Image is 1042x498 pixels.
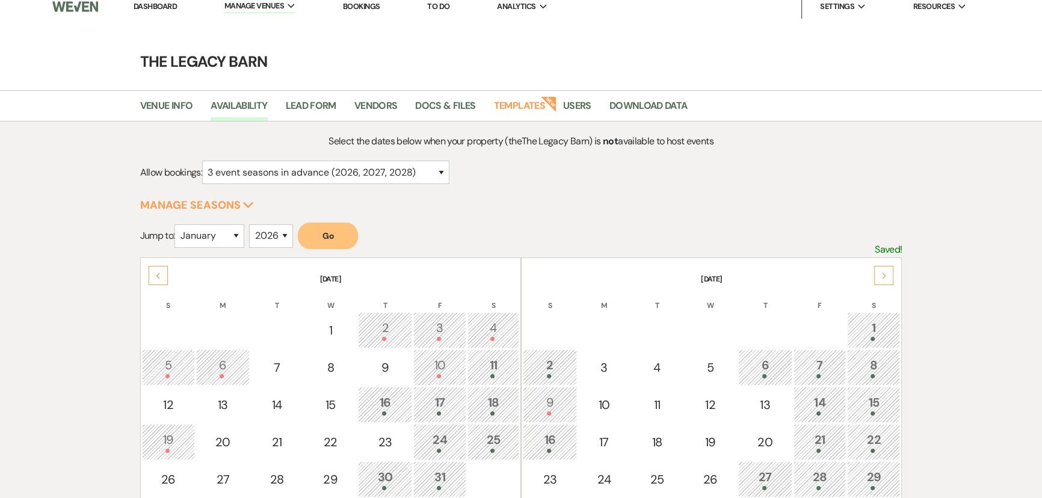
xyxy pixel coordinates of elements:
[365,358,405,377] div: 9
[585,470,623,488] div: 24
[529,356,570,378] div: 2
[820,1,854,13] span: Settings
[631,286,683,311] th: T
[529,470,570,488] div: 23
[420,431,460,453] div: 24
[298,223,358,249] button: Go
[794,286,846,311] th: F
[149,396,188,414] div: 12
[474,356,513,378] div: 11
[140,166,202,179] span: Allow bookings:
[310,396,350,414] div: 15
[257,358,296,377] div: 7
[745,433,786,451] div: 20
[203,433,244,451] div: 20
[140,229,175,242] span: Jump to:
[413,286,466,311] th: F
[854,319,893,341] div: 1
[691,433,730,451] div: 19
[854,431,893,453] div: 22
[358,286,412,311] th: T
[585,396,623,414] div: 10
[800,356,840,378] div: 7
[497,1,535,13] span: Analytics
[745,468,786,490] div: 27
[427,1,449,11] a: To Do
[88,51,954,72] h4: The Legacy Barn
[310,433,350,451] div: 22
[847,286,900,311] th: S
[540,95,557,112] strong: New
[365,319,405,341] div: 2
[684,286,737,311] th: W
[563,98,591,121] a: Users
[745,396,786,414] div: 13
[420,356,460,378] div: 10
[365,393,405,416] div: 16
[354,98,398,121] a: Vendors
[854,468,893,490] div: 29
[140,98,193,121] a: Venue Info
[854,393,893,416] div: 15
[609,98,688,121] a: Download Data
[343,1,380,11] a: Bookings
[474,431,513,453] div: 25
[523,259,900,284] th: [DATE]
[257,433,296,451] div: 21
[800,431,840,453] div: 21
[415,98,475,121] a: Docs & Files
[149,431,188,453] div: 19
[365,433,405,451] div: 23
[203,396,244,414] div: 13
[365,468,405,490] div: 30
[638,470,676,488] div: 25
[251,286,303,311] th: T
[529,431,570,453] div: 16
[875,242,902,257] p: Saved!
[494,98,545,121] a: Templates
[142,259,519,284] th: [DATE]
[420,468,460,490] div: 31
[211,98,267,121] a: Availability
[420,393,460,416] div: 17
[203,470,244,488] div: 27
[691,358,730,377] div: 5
[304,286,357,311] th: W
[585,433,623,451] div: 17
[310,358,350,377] div: 8
[529,393,570,416] div: 9
[913,1,955,13] span: Resources
[603,135,618,147] strong: not
[578,286,630,311] th: M
[149,470,188,488] div: 26
[235,134,807,149] p: Select the dates below when your property (the The Legacy Barn ) is available to host events
[286,98,336,121] a: Lead Form
[203,356,244,378] div: 6
[800,468,840,490] div: 28
[745,356,786,378] div: 6
[196,286,250,311] th: M
[738,286,792,311] th: T
[310,321,350,339] div: 1
[474,319,513,341] div: 4
[691,396,730,414] div: 12
[638,433,676,451] div: 18
[467,286,519,311] th: S
[140,200,254,211] button: Manage Seasons
[420,319,460,341] div: 3
[691,470,730,488] div: 26
[854,356,893,378] div: 8
[134,1,177,11] a: Dashboard
[638,396,676,414] div: 11
[638,358,676,377] div: 4
[149,356,188,378] div: 5
[523,286,577,311] th: S
[585,358,623,377] div: 3
[474,393,513,416] div: 18
[800,393,840,416] div: 14
[142,286,195,311] th: S
[257,396,296,414] div: 14
[257,470,296,488] div: 28
[310,470,350,488] div: 29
